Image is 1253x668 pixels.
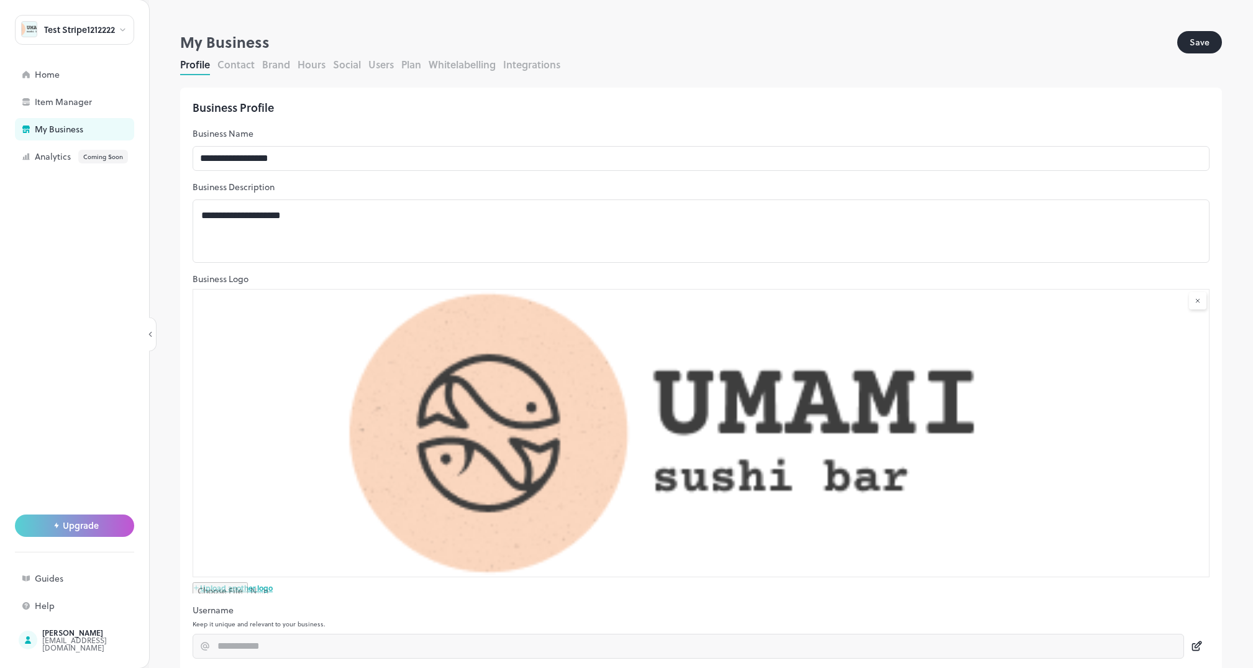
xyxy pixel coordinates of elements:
p: Business Description [193,181,1210,193]
button: Whitelabelling [429,57,496,71]
button: Hours [298,57,326,71]
button: Profile [180,57,210,71]
button: Save [1177,31,1222,53]
div: Item Manager [35,98,159,106]
button: Plan [401,57,421,71]
button: Users [368,57,394,71]
p: Business Name [193,127,1210,140]
div: Home [35,70,159,79]
div: [EMAIL_ADDRESS][DOMAIN_NAME] [42,636,159,651]
div: [PERSON_NAME] [42,629,159,636]
div: Business Profile [193,100,1210,115]
p: Username [193,604,1210,616]
div: Test Stripe1212222 [44,25,115,34]
div: Coming Soon [78,150,128,163]
button: Brand [262,57,290,71]
div: Analytics [35,150,159,163]
img: 1664857678009u17cglxvps.png [193,290,1209,577]
p: Keep it unique and relevant to your business. [193,620,1210,628]
span: Upgrade [63,521,99,531]
div: My Business [35,125,159,134]
p: Business Logo [193,273,1210,285]
img: avatar [22,22,37,37]
div: Help [35,602,159,610]
div: Guides [35,574,159,583]
div: My Business [180,31,1177,53]
button: Contact [217,57,255,71]
button: Social [333,57,361,71]
button: Integrations [503,57,560,71]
